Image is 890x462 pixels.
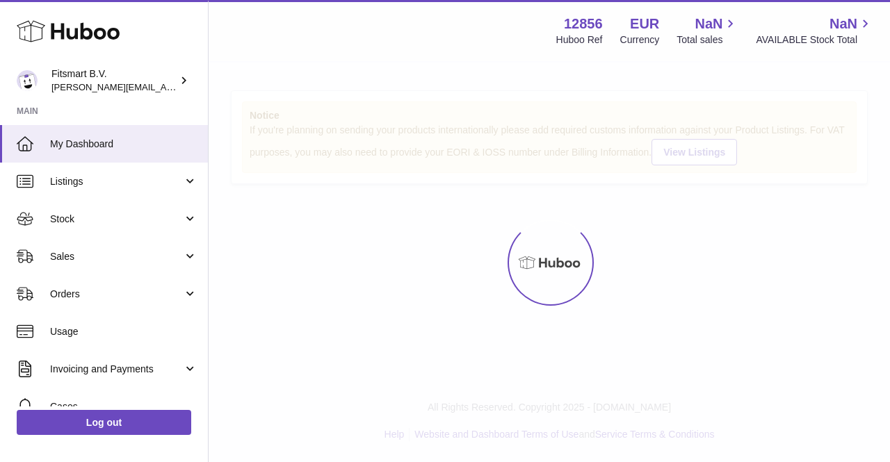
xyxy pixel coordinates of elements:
[50,175,183,188] span: Listings
[50,325,197,338] span: Usage
[50,363,183,376] span: Invoicing and Payments
[17,410,191,435] a: Log out
[50,250,183,263] span: Sales
[50,138,197,151] span: My Dashboard
[50,400,197,413] span: Cases
[556,33,603,47] div: Huboo Ref
[51,81,279,92] span: [PERSON_NAME][EMAIL_ADDRESS][DOMAIN_NAME]
[51,67,177,94] div: Fitsmart B.V.
[756,33,873,47] span: AVAILABLE Stock Total
[50,213,183,226] span: Stock
[17,70,38,91] img: jonathan@leaderoo.com
[677,33,738,47] span: Total sales
[677,15,738,47] a: NaN Total sales
[620,33,660,47] div: Currency
[564,15,603,33] strong: 12856
[756,15,873,47] a: NaN AVAILABLE Stock Total
[830,15,857,33] span: NaN
[50,288,183,301] span: Orders
[630,15,659,33] strong: EUR
[695,15,722,33] span: NaN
